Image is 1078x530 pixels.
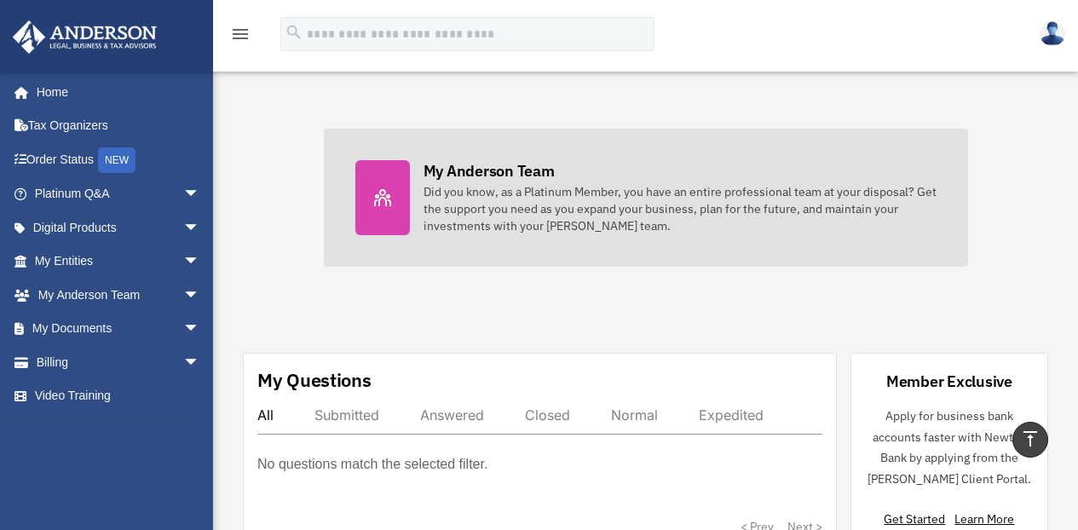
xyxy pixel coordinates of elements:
div: Did you know, as a Platinum Member, you have an entire professional team at your disposal? Get th... [424,183,937,234]
span: arrow_drop_down [183,210,217,245]
div: My Anderson Team [424,160,555,181]
div: Answered [420,406,484,423]
a: Billingarrow_drop_down [12,345,226,379]
span: arrow_drop_down [183,278,217,313]
div: NEW [98,147,135,173]
p: No questions match the selected filter. [257,452,487,476]
a: Learn More [954,511,1014,527]
div: Expedited [699,406,764,423]
a: Home [12,75,217,109]
i: vertical_align_top [1020,429,1041,449]
div: My Questions [257,367,372,393]
i: search [285,23,303,42]
span: arrow_drop_down [183,312,217,347]
a: Digital Productsarrow_drop_down [12,210,226,245]
div: Member Exclusive [886,371,1012,392]
a: Tax Organizers [12,109,226,143]
div: Normal [611,406,658,423]
a: My Documentsarrow_drop_down [12,312,226,346]
span: arrow_drop_down [183,177,217,212]
a: My Anderson Teamarrow_drop_down [12,278,226,312]
i: menu [230,24,251,44]
a: vertical_align_top [1012,422,1048,458]
p: Apply for business bank accounts faster with Newtek Bank by applying from the [PERSON_NAME] Clien... [865,406,1034,489]
div: Submitted [314,406,379,423]
a: Video Training [12,379,226,413]
a: My Entitiesarrow_drop_down [12,245,226,279]
span: arrow_drop_down [183,345,217,380]
span: arrow_drop_down [183,245,217,279]
a: Order StatusNEW [12,142,226,177]
div: Closed [525,406,570,423]
a: menu [230,30,251,44]
a: Get Started [884,511,952,527]
div: All [257,406,274,423]
img: Anderson Advisors Platinum Portal [8,20,162,54]
a: Platinum Q&Aarrow_drop_down [12,177,226,211]
img: User Pic [1040,21,1065,46]
a: My Anderson Team Did you know, as a Platinum Member, you have an entire professional team at your... [324,129,968,267]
